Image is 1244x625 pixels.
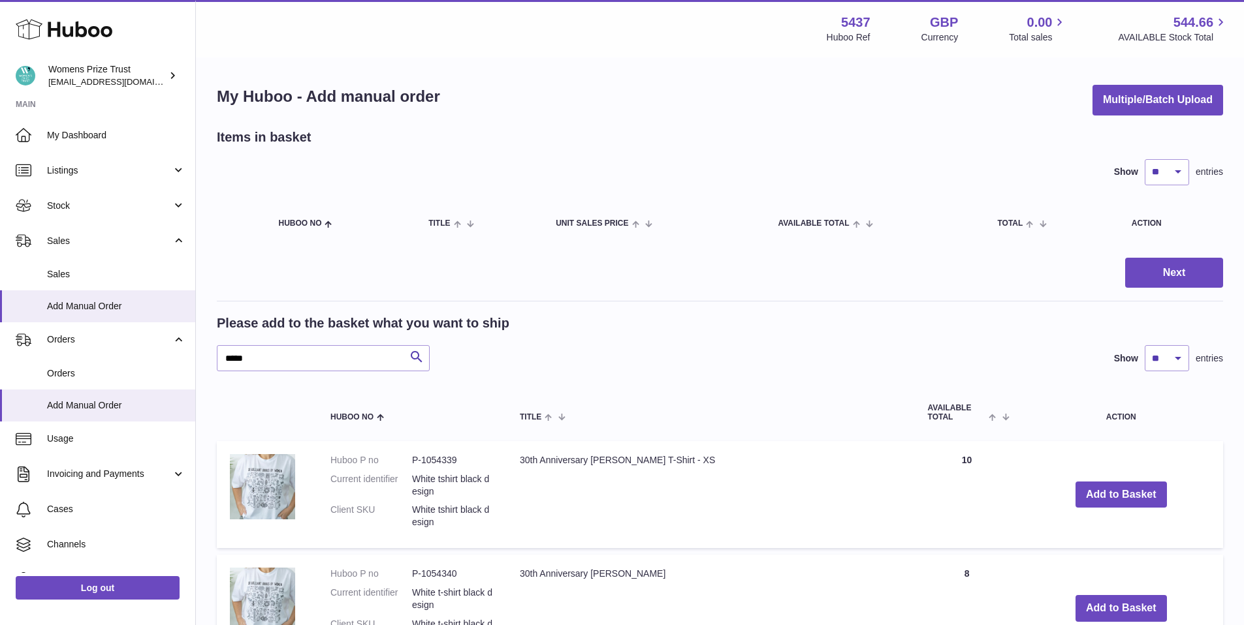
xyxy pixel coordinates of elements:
[1132,219,1210,228] div: Action
[778,219,849,228] span: AVAILABLE Total
[412,454,494,466] dd: P-1054339
[47,468,172,480] span: Invoicing and Payments
[921,31,959,44] div: Currency
[47,268,185,281] span: Sales
[47,399,185,412] span: Add Manual Order
[1076,595,1167,622] button: Add to Basket
[330,587,412,611] dt: Current identifier
[841,14,870,31] strong: 5437
[47,433,185,445] span: Usage
[997,219,1023,228] span: Total
[1092,85,1223,115] button: Multiple/Batch Upload
[1009,31,1067,44] span: Total sales
[330,454,412,466] dt: Huboo P no
[556,219,628,228] span: Unit Sales Price
[412,473,494,498] dd: White tshirt black design
[1009,14,1067,44] a: 0.00 Total sales
[1118,14,1228,44] a: 544.66 AVAILABLE Stock Total
[47,367,185,380] span: Orders
[330,413,374,421] span: Huboo no
[1076,481,1167,508] button: Add to Basket
[1196,352,1223,365] span: entries
[930,14,958,31] strong: GBP
[1196,166,1223,178] span: entries
[47,200,172,212] span: Stock
[1125,258,1223,288] button: Next
[217,314,509,332] h2: Please add to the basket what you want to ship
[47,235,172,247] span: Sales
[16,576,180,600] a: Log out
[230,454,295,519] img: 30th Anniversary Scarlett Curtis T-Shirt - XS
[1114,166,1138,178] label: Show
[1114,352,1138,365] label: Show
[412,587,494,611] dd: White t-shirt black design
[330,504,412,528] dt: Client SKU
[217,86,440,107] h1: My Huboo - Add manual order
[1019,391,1223,434] th: Action
[827,31,870,44] div: Huboo Ref
[47,538,185,551] span: Channels
[47,333,172,346] span: Orders
[1027,14,1053,31] span: 0.00
[330,473,412,498] dt: Current identifier
[47,300,185,312] span: Add Manual Order
[48,76,192,87] span: [EMAIL_ADDRESS][DOMAIN_NAME]
[47,129,185,142] span: My Dashboard
[330,568,412,580] dt: Huboo P no
[520,413,541,421] span: Title
[1118,31,1228,44] span: AVAILABLE Stock Total
[412,504,494,528] dd: White tshirt black design
[428,219,450,228] span: Title
[915,441,1019,548] td: 10
[507,441,915,548] td: 30th Anniversary [PERSON_NAME] T-Shirt - XS
[48,63,166,88] div: Womens Prize Trust
[1173,14,1213,31] span: 544.66
[928,404,986,421] span: AVAILABLE Total
[278,219,321,228] span: Huboo no
[217,129,311,146] h2: Items in basket
[47,503,185,515] span: Cases
[47,164,172,177] span: Listings
[412,568,494,580] dd: P-1054340
[16,66,35,85] img: info@womensprizeforfiction.co.uk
